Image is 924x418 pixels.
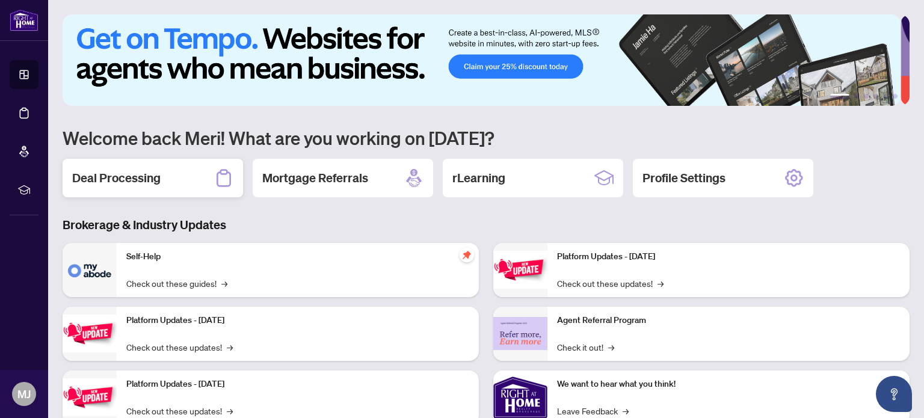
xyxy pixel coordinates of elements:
[608,340,614,354] span: →
[63,217,910,233] h3: Brokerage & Industry Updates
[557,277,664,290] a: Check out these updates!→
[658,277,664,290] span: →
[557,378,900,391] p: We want to hear what you think!
[452,170,505,186] h2: rLearning
[493,317,547,350] img: Agent Referral Program
[557,340,614,354] a: Check it out!→
[126,340,233,354] a: Check out these updates!→
[557,404,629,417] a: Leave Feedback→
[63,14,901,106] img: Slide 0
[17,386,31,402] span: MJ
[126,250,469,263] p: Self-Help
[557,314,900,327] p: Agent Referral Program
[63,126,910,149] h1: Welcome back Meri! What are you working on [DATE]?
[883,94,888,99] button: 5
[10,9,38,31] img: logo
[642,170,725,186] h2: Profile Settings
[873,94,878,99] button: 4
[221,277,227,290] span: →
[63,378,117,416] img: Platform Updates - July 21, 2025
[460,248,474,262] span: pushpin
[126,277,227,290] a: Check out these guides!→
[126,378,469,391] p: Platform Updates - [DATE]
[63,315,117,352] img: Platform Updates - September 16, 2025
[864,94,869,99] button: 3
[893,94,898,99] button: 6
[63,243,117,297] img: Self-Help
[876,376,912,412] button: Open asap
[227,340,233,354] span: →
[854,94,859,99] button: 2
[72,170,161,186] h2: Deal Processing
[262,170,368,186] h2: Mortgage Referrals
[227,404,233,417] span: →
[126,404,233,417] a: Check out these updates!→
[126,314,469,327] p: Platform Updates - [DATE]
[623,404,629,417] span: →
[493,251,547,289] img: Platform Updates - June 23, 2025
[830,94,849,99] button: 1
[557,250,900,263] p: Platform Updates - [DATE]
